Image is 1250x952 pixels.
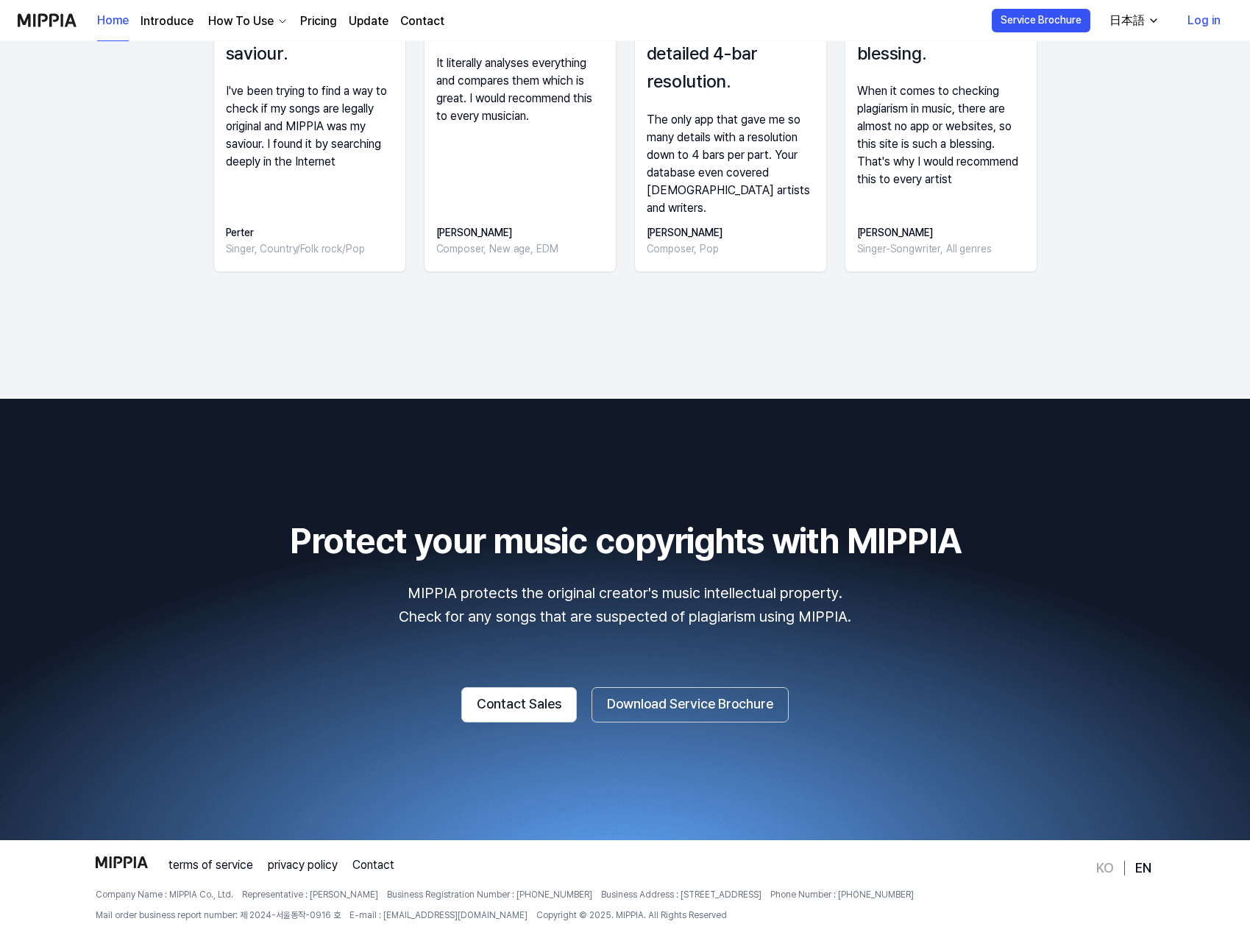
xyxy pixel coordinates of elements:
span: Business Registration Number : [PHONE_NUMBER] [387,889,592,901]
span: Phone Number : [PHONE_NUMBER] [770,889,914,901]
a: Pricing [300,13,337,30]
a: Introduce [141,13,193,30]
div: I've been trying to find a way to check if my songs are legally original and MIPPIA was my saviou... [226,82,394,171]
a: terms of service [168,856,253,874]
a: KO [1096,859,1114,877]
div: Composer, Pop [647,241,722,257]
span: E-mail : [EMAIL_ADDRESS][DOMAIN_NAME] [349,909,528,922]
a: Update [349,13,388,30]
button: Contact Sales [461,687,577,722]
p: MIPPIA protects the original creator's music intellectual property. Check for any songs that are ... [18,581,1232,628]
div: Composer, New age, EDM [436,241,558,257]
h2: Protect your music copyrights with MIPPIA [18,516,1232,566]
div: When it comes to checking plagiarism in music, there are almost no app or websites, so this site ... [857,82,1025,188]
a: Contact [352,856,394,874]
h3: The only app with detailed 4-bar resolution. [647,11,814,96]
span: Mail order business report number: 제 2024-서울동작-0916 호 [96,909,341,922]
div: 日本語 [1107,12,1148,29]
a: privacy policy [268,856,338,874]
span: Representative : [PERSON_NAME] [242,889,378,901]
div: [PERSON_NAME] [436,224,558,241]
button: Service Brochure [992,9,1090,32]
a: EN [1135,859,1151,877]
button: How To Use [205,13,288,30]
button: Download Service Brochure [592,687,789,722]
a: Home [97,1,129,41]
a: Contact [400,13,444,30]
div: How To Use [205,13,277,30]
div: Singer-Songwriter, All genres [857,241,992,257]
div: It literally analyses everything and compares them which is great. I would recommend this to ever... [436,54,604,125]
span: Copyright © 2025. MIPPIA. All Rights Reserved [536,909,727,922]
span: Business Address : [STREET_ADDRESS] [601,889,761,901]
span: Company Name : MIPPIA Co., Ltd. [96,889,233,901]
button: 日本語 [1098,6,1168,35]
img: logo [96,856,149,868]
div: [PERSON_NAME] [647,224,722,241]
div: The only app that gave me so many details with a resolution down to 4 bars per part. Your databas... [647,111,814,217]
div: [PERSON_NAME] [857,224,992,241]
div: Singer, Country/Folk rock/Pop [226,241,365,257]
div: Perter [226,224,365,241]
